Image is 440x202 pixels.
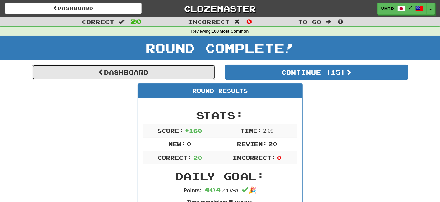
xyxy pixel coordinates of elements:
[263,128,274,134] span: 2 : 0 9
[204,186,221,194] span: 404
[130,18,142,25] span: 20
[268,141,277,147] span: 20
[277,154,281,161] span: 0
[143,110,297,121] h2: Stats:
[298,19,322,25] span: To go
[5,3,142,14] a: Dashboard
[234,19,242,25] span: :
[157,127,183,134] span: Score:
[326,19,333,25] span: :
[187,141,191,147] span: 0
[225,65,408,80] button: Continue (15)
[240,127,262,134] span: Time:
[157,154,192,161] span: Correct:
[409,5,412,10] span: /
[233,154,276,161] span: Incorrect:
[138,84,302,98] div: Round Results
[193,154,202,161] span: 20
[32,65,215,80] a: Dashboard
[185,127,202,134] span: + 160
[143,171,297,182] h2: Daily Goal:
[82,19,114,25] span: Correct
[212,29,249,34] strong: 100 Most Common
[381,6,394,12] span: ymir
[237,141,267,147] span: Review:
[168,141,186,147] span: New:
[242,186,256,194] span: 🎉
[119,19,126,25] span: :
[152,3,288,14] a: Clozemaster
[184,188,201,193] strong: Points:
[246,18,252,25] span: 0
[338,18,343,25] span: 0
[377,3,427,15] a: ymir /
[204,187,238,193] span: / 100
[188,19,230,25] span: Incorrect
[2,41,438,55] h1: Round Complete!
